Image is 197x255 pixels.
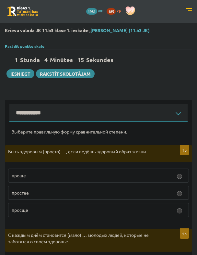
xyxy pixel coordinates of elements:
[90,27,150,33] a: [PERSON_NAME] (11.b3 JK)
[180,228,189,239] p: 1p
[8,148,156,155] p: Быть здоровым (просто) …, если ведёшь здоровый образ жизни.
[12,172,26,178] span: проще
[36,69,95,78] a: Rakstīt skolotājam
[6,69,34,78] button: Iesniegt
[5,28,192,33] h2: Krievu valoda JK 11.b3 klase 1. ieskaite ,
[15,56,18,63] span: 1
[50,56,73,63] span: Minūtes
[117,8,121,13] span: xp
[177,191,182,196] input: простее
[77,56,84,63] span: 15
[20,56,40,63] span: Stunda
[180,145,189,155] p: 1p
[44,56,48,63] span: 4
[5,44,44,49] a: Parādīt punktu skalu
[11,129,186,135] p: Выберите правильную форму сравнительной степени.
[177,208,182,213] input: просще
[107,8,124,13] a: 185 xp
[86,8,97,15] span: 1981
[107,8,116,15] span: 185
[8,232,156,245] p: С каждым днём становится (мало) … молодых людей, которые не заботятся о своём здоровье.
[86,56,113,63] span: Sekundes
[98,8,103,13] span: mP
[12,190,29,196] span: простее
[177,174,182,179] input: проще
[12,207,28,213] span: просще
[7,6,38,16] a: Rīgas 1. Tālmācības vidusskola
